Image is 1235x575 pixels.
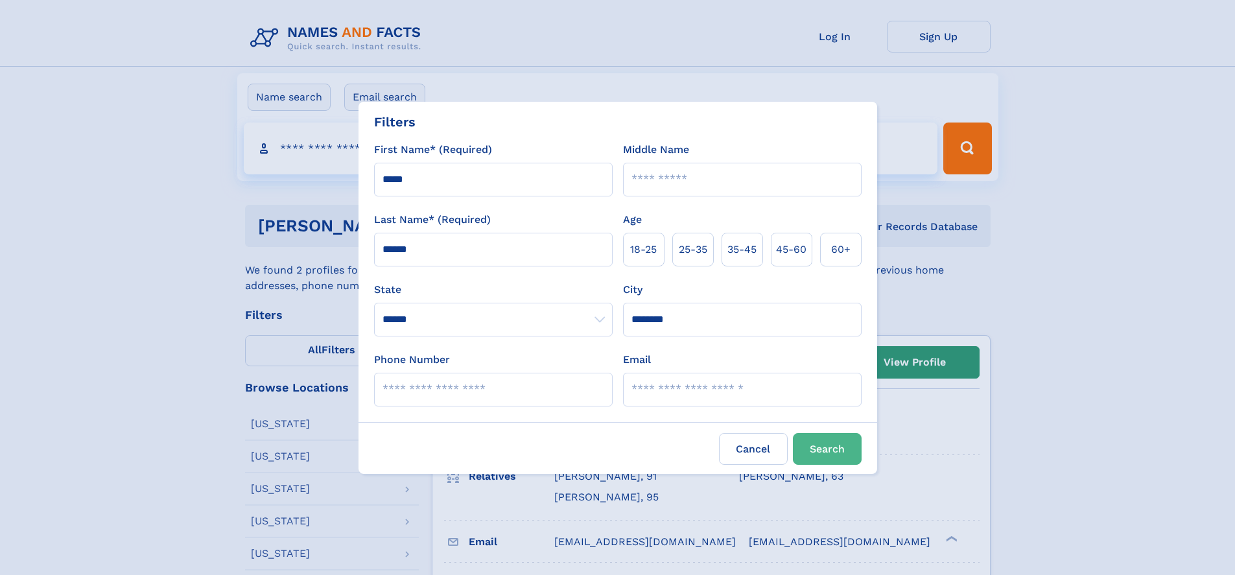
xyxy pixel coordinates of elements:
label: Cancel [719,433,788,465]
label: Middle Name [623,142,689,158]
span: 18‑25 [630,242,657,257]
span: 60+ [831,242,851,257]
label: City [623,282,642,298]
label: State [374,282,613,298]
span: 25‑35 [679,242,707,257]
label: Age [623,212,642,228]
span: 45‑60 [776,242,806,257]
div: Filters [374,112,416,132]
button: Search [793,433,862,465]
span: 35‑45 [727,242,757,257]
label: Email [623,352,651,368]
label: First Name* (Required) [374,142,492,158]
label: Last Name* (Required) [374,212,491,228]
label: Phone Number [374,352,450,368]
